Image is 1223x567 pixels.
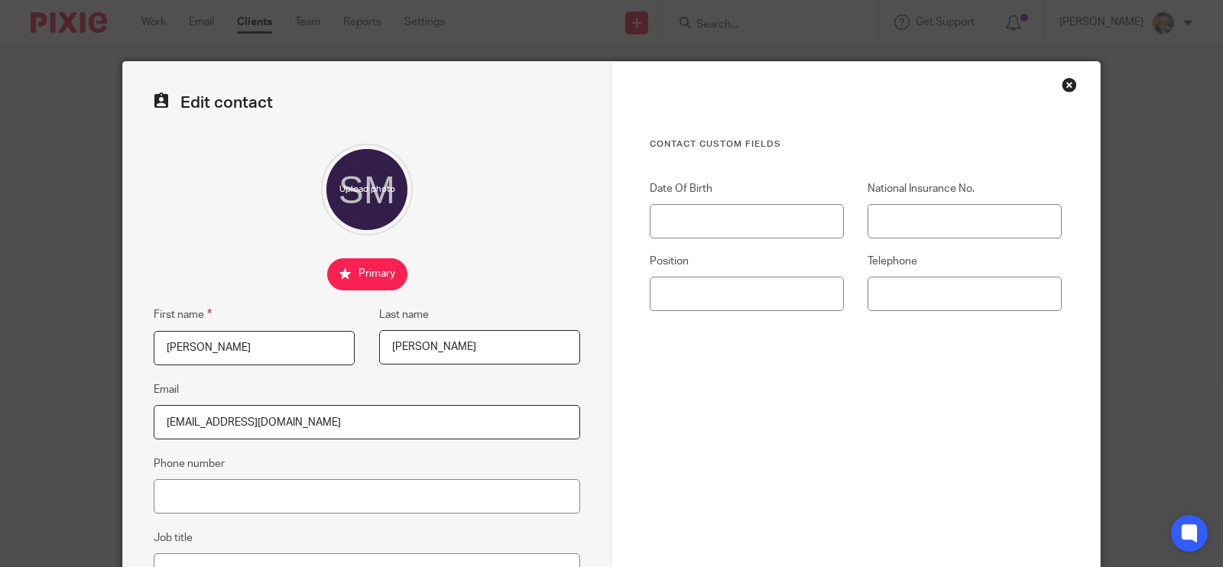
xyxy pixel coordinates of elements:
[650,181,844,196] label: Date Of Birth
[379,307,429,322] label: Last name
[868,181,1062,196] label: National Insurance No.
[154,530,193,546] label: Job title
[1062,77,1077,92] div: Close this dialog window
[154,92,580,113] h2: Edit contact
[650,138,1062,151] h3: Contact Custom fields
[154,306,212,323] label: First name
[154,382,179,397] label: Email
[868,254,1062,269] label: Telephone
[650,254,844,269] label: Position
[154,456,225,471] label: Phone number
